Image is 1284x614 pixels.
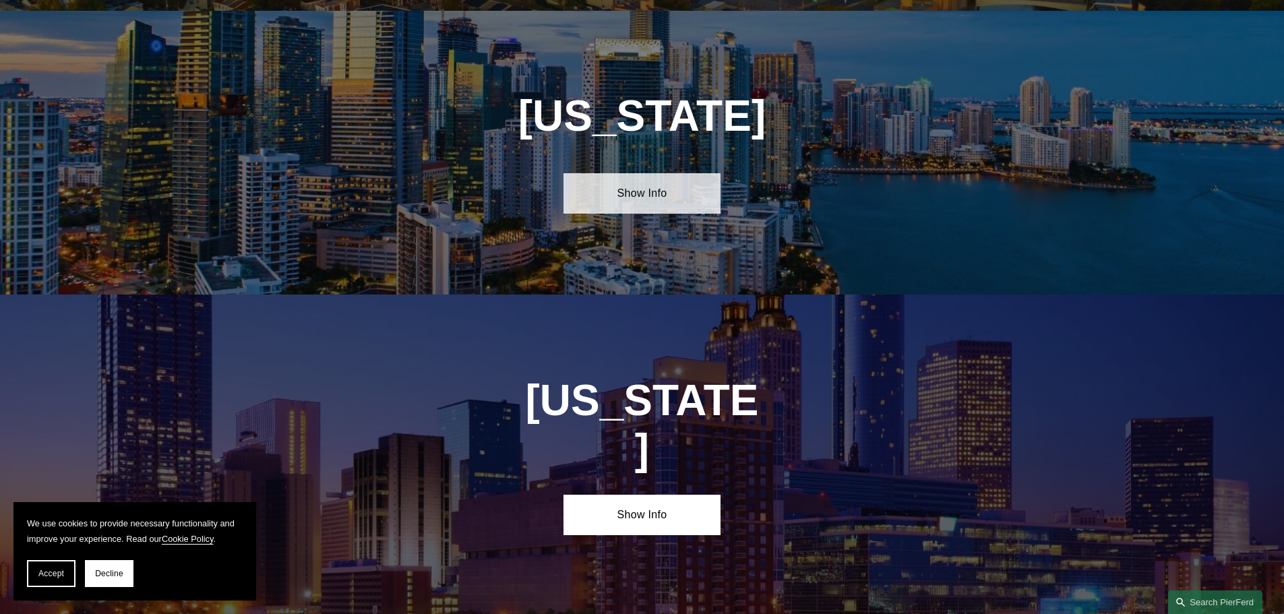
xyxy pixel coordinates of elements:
[1168,590,1262,614] a: Search this site
[27,560,75,587] button: Accept
[13,502,256,601] section: Cookie banner
[524,376,760,474] h1: [US_STATE]
[85,560,133,587] button: Decline
[38,569,64,578] span: Accept
[563,173,721,214] a: Show Info
[485,92,799,141] h1: [US_STATE]
[95,569,123,578] span: Decline
[563,495,721,535] a: Show Info
[162,534,214,544] a: Cookie Policy
[27,516,243,547] p: We use cookies to provide necessary functionality and improve your experience. Read our .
